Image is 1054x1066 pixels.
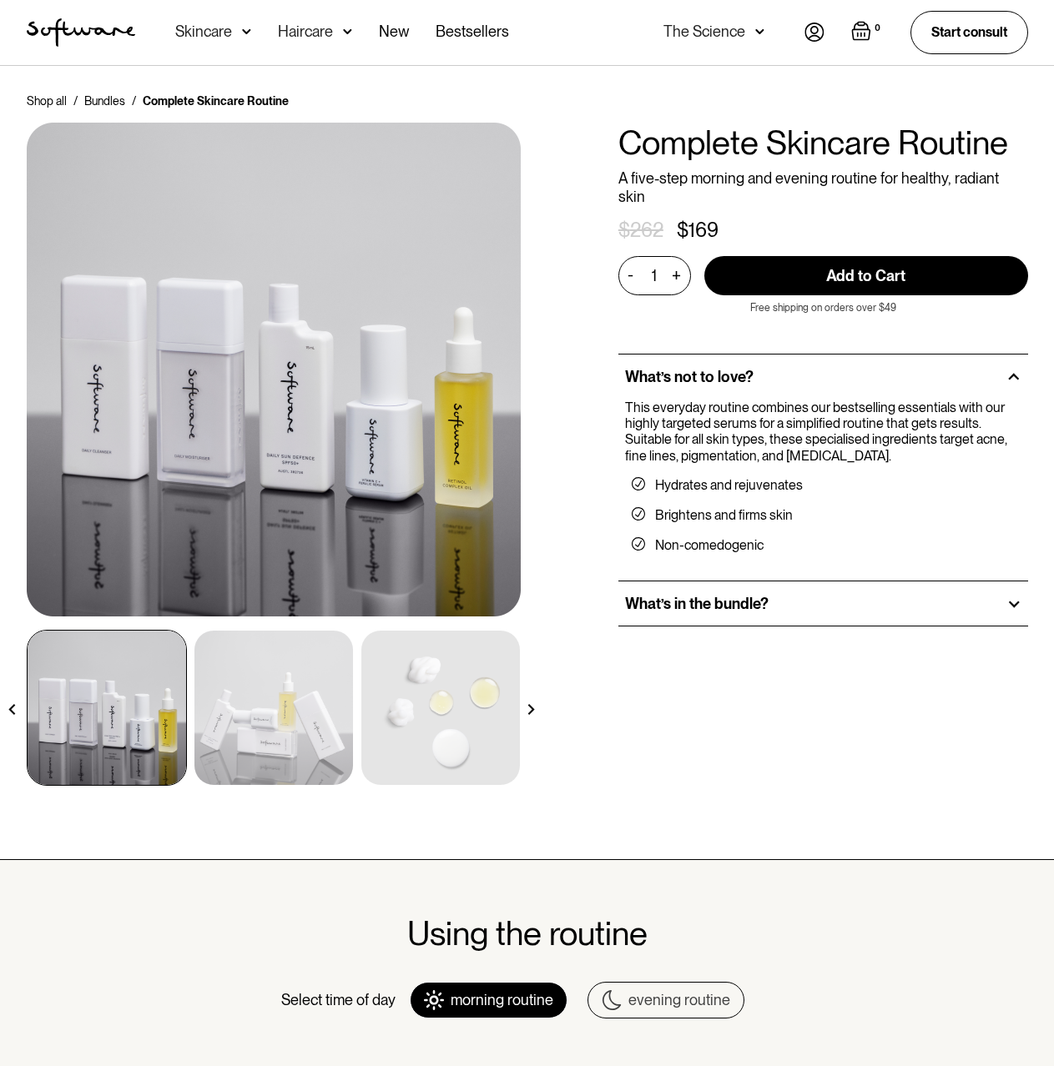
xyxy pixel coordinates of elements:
[73,93,78,109] div: /
[625,368,754,386] h2: What’s not to love?
[628,266,638,284] div: -
[630,219,663,243] div: 262
[750,302,896,314] p: Free shipping on orders over $49
[618,219,630,243] div: $
[851,21,884,44] a: Open cart
[27,93,67,109] a: Shop all
[343,23,352,40] img: arrow down
[7,704,18,715] img: arrow left
[632,507,1015,524] li: Brightens and firms skin
[625,595,769,613] h2: What’s in the bundle?
[451,991,553,1009] div: morning routine
[704,256,1028,295] input: Add to Cart
[526,704,537,715] img: arrow right
[910,11,1028,53] a: Start consult
[143,93,289,109] div: Complete Skincare Routine
[668,266,686,285] div: +
[628,991,730,1009] div: evening routine
[677,219,688,243] div: $
[27,18,135,47] a: home
[618,123,1028,163] h1: Complete Skincare Routine
[242,23,251,40] img: arrow down
[175,23,232,40] div: Skincare
[618,169,1028,205] p: A five-step morning and evening routine for healthy, radiant skin
[132,93,136,109] div: /
[871,21,884,36] div: 0
[632,477,1015,494] li: Hydrates and rejuvenates
[755,23,764,40] img: arrow down
[278,23,333,40] div: Haircare
[27,18,135,47] img: Software Logo
[632,537,1015,554] li: Non-comedogenic
[663,23,745,40] div: The Science
[625,400,1015,464] p: This everyday routine combines our bestselling essentials with our highly targeted serums for a s...
[688,219,719,243] div: 169
[27,913,1028,953] h2: Using the routine
[84,93,125,109] a: Bundles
